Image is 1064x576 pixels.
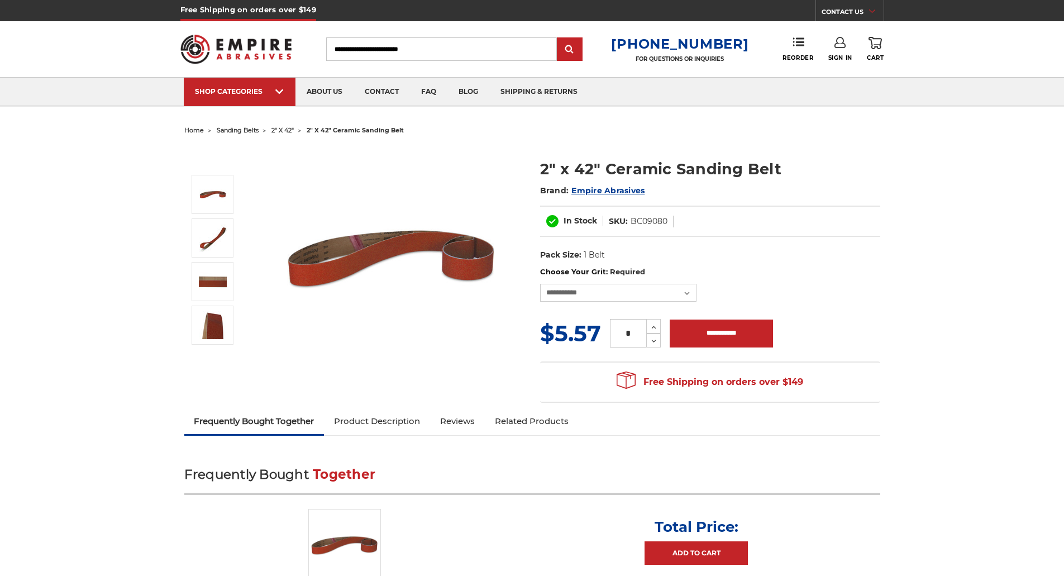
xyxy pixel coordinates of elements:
[195,87,284,96] div: SHOP CATEGORIES
[584,249,605,261] dd: 1 Belt
[540,249,581,261] dt: Pack Size:
[295,78,354,106] a: about us
[783,54,813,61] span: Reorder
[271,126,294,134] a: 2" x 42"
[540,158,880,180] h1: 2" x 42" Ceramic Sanding Belt
[485,409,579,434] a: Related Products
[559,39,581,61] input: Submit
[828,54,852,61] span: Sign In
[611,55,748,63] p: FOR QUESTIONS OR INQUIRIES
[867,37,884,61] a: Cart
[564,216,597,226] span: In Stock
[199,268,227,296] img: 2" x 42" Cer Sanding Belt
[313,466,375,482] span: Together
[184,466,309,482] span: Frequently Bought
[655,518,738,536] p: Total Price:
[184,126,204,134] a: home
[540,266,880,278] label: Choose Your Grit:
[867,54,884,61] span: Cart
[611,36,748,52] a: [PHONE_NUMBER]
[280,146,503,370] img: 2" x 42" Sanding Belt - Ceramic
[489,78,589,106] a: shipping & returns
[430,409,485,434] a: Reviews
[610,267,645,276] small: Required
[645,541,748,565] a: Add to Cart
[184,409,325,434] a: Frequently Bought Together
[609,216,628,227] dt: SKU:
[617,371,803,393] span: Free Shipping on orders over $149
[540,320,601,347] span: $5.57
[822,6,884,21] a: CONTACT US
[631,216,667,227] dd: BC09080
[324,409,430,434] a: Product Description
[783,37,813,61] a: Reorder
[199,311,227,339] img: 2" x 42" - Ceramic Sanding Belt
[354,78,410,106] a: contact
[447,78,489,106] a: blog
[410,78,447,106] a: faq
[180,27,292,71] img: Empire Abrasives
[217,126,259,134] a: sanding belts
[199,224,227,252] img: 2" x 42" Ceramic Sanding Belt
[199,180,227,208] img: 2" x 42" Sanding Belt - Ceramic
[540,185,569,196] span: Brand:
[307,126,404,134] span: 2" x 42" ceramic sanding belt
[571,185,645,196] a: Empire Abrasives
